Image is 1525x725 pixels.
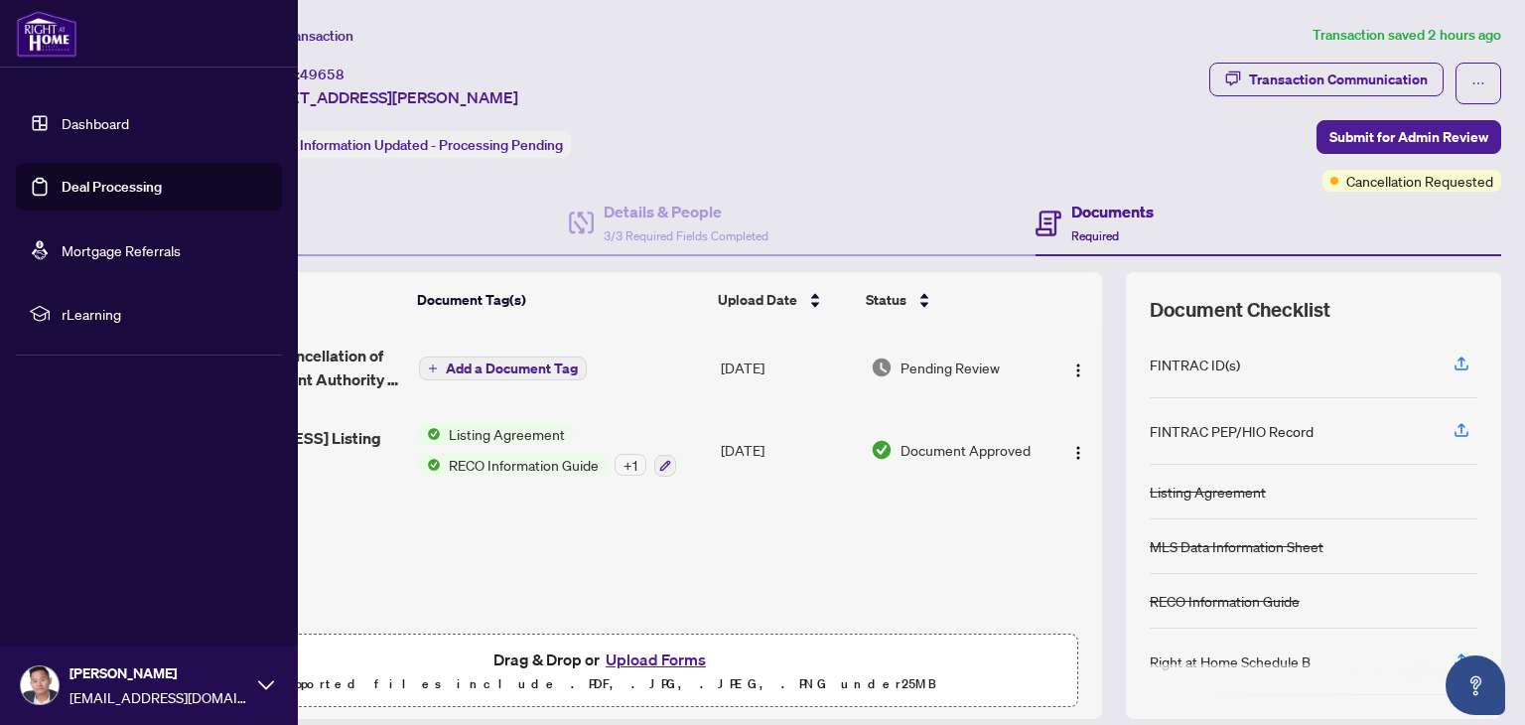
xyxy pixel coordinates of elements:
img: Status Icon [419,423,441,445]
button: Add a Document Tag [419,357,587,380]
a: Mortgage Referrals [62,241,181,259]
a: Dashboard [62,114,129,132]
th: Document Tag(s) [409,272,710,328]
img: Profile Icon [21,666,59,704]
span: plus [428,363,438,373]
div: MLS Data Information Sheet [1150,535,1323,557]
span: Information Updated - Processing Pending [300,136,563,154]
span: [STREET_ADDRESS][PERSON_NAME] [246,85,518,109]
td: [DATE] [713,407,863,493]
p: Supported files include .PDF, .JPG, .JPEG, .PNG under 25 MB [140,672,1065,696]
span: [EMAIL_ADDRESS][DOMAIN_NAME] [69,686,248,708]
img: Document Status [871,439,893,461]
div: FINTRAC PEP/HIO Record [1150,420,1314,442]
img: Document Status [871,357,893,378]
span: Required [1071,228,1119,243]
span: Cancellation Requested [1346,170,1493,192]
div: Transaction Communication [1249,64,1428,95]
img: Logo [1070,362,1086,378]
button: Open asap [1446,655,1505,715]
div: Right at Home Schedule B [1150,651,1311,672]
button: Add a Document Tag [419,356,587,381]
th: Status [858,272,1043,328]
th: Upload Date [710,272,859,328]
button: Upload Forms [600,647,712,672]
span: Drag & Drop or [493,647,712,672]
h4: Documents [1071,200,1154,223]
span: ellipsis [1471,76,1485,90]
div: RECO Information Guide [1150,590,1300,612]
img: Logo [1070,445,1086,461]
img: Status Icon [419,454,441,476]
span: Document Approved [901,439,1031,461]
span: 49658 [300,66,345,83]
span: Upload Date [718,289,797,311]
span: Status [866,289,906,311]
button: Status IconListing AgreementStatus IconRECO Information Guide+1 [419,423,676,477]
button: Logo [1062,434,1094,466]
div: Listing Agreement [1150,481,1266,503]
div: FINTRAC ID(s) [1150,354,1240,375]
img: logo [16,10,77,58]
span: Document Checklist [1150,296,1330,324]
span: Add a Document Tag [446,362,578,375]
article: Transaction saved 2 hours ago [1313,24,1501,47]
a: Deal Processing [62,178,162,196]
span: Pending Review [901,357,1000,378]
span: rLearning [62,303,268,325]
span: Listing Agreement [441,423,573,445]
div: + 1 [615,454,646,476]
h4: Details & People [604,200,768,223]
span: Submit for Admin Review [1329,121,1488,153]
span: Drag & Drop orUpload FormsSupported files include .PDF, .JPG, .JPEG, .PNG under25MB [128,635,1077,708]
button: Transaction Communication [1209,63,1444,96]
td: [DATE] [713,328,863,407]
button: Submit for Admin Review [1317,120,1501,154]
span: View Transaction [247,27,353,45]
button: Logo [1062,352,1094,383]
div: Status: [246,131,571,158]
span: [PERSON_NAME] [69,662,248,684]
span: RECO Information Guide [441,454,607,476]
span: 3/3 Required Fields Completed [604,228,768,243]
